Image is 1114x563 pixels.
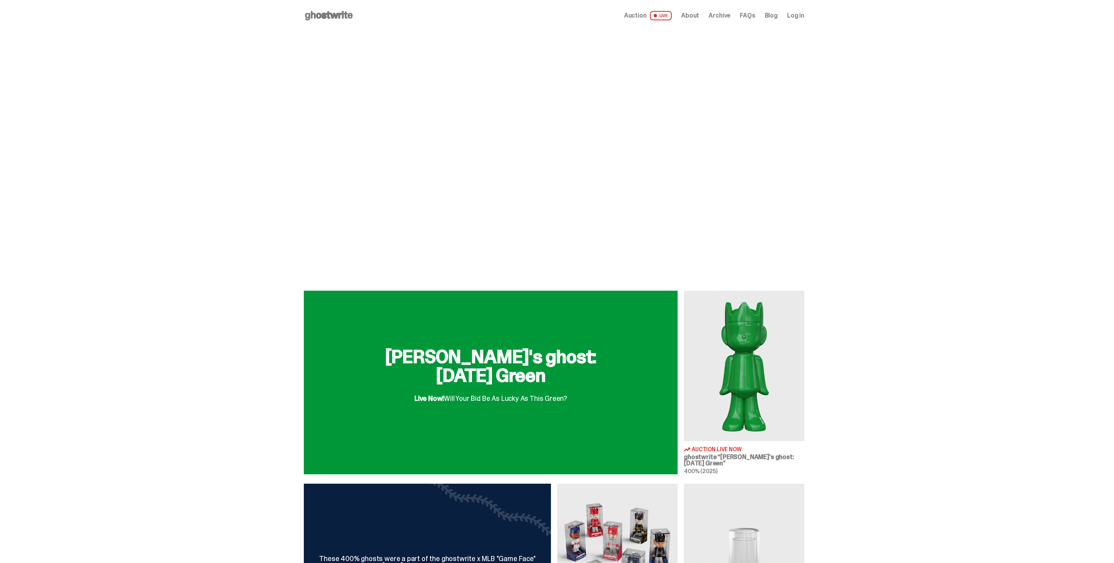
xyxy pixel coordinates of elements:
h2: [PERSON_NAME]'s ghost: [DATE] Green [366,347,616,385]
a: Archive [709,13,730,19]
span: LIVE [650,11,672,20]
a: Blog [765,13,778,19]
a: Log in [787,13,804,19]
span: Live Now! [414,394,444,403]
div: Will Your Bid Be As Lucky As This Green? [414,388,567,402]
a: About [681,13,699,19]
span: Auction [624,13,647,19]
h3: ghostwrite “[PERSON_NAME]'s ghost: [DATE] Green” [684,454,804,466]
span: 400% (2025) [684,468,717,475]
a: Schrödinger's ghost: Sunday Green Auction Live Now [684,291,804,474]
span: Auction Live Now [692,447,742,452]
img: Schrödinger's ghost: Sunday Green [684,291,804,441]
a: Auction LIVE [624,11,672,20]
a: FAQs [740,13,755,19]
